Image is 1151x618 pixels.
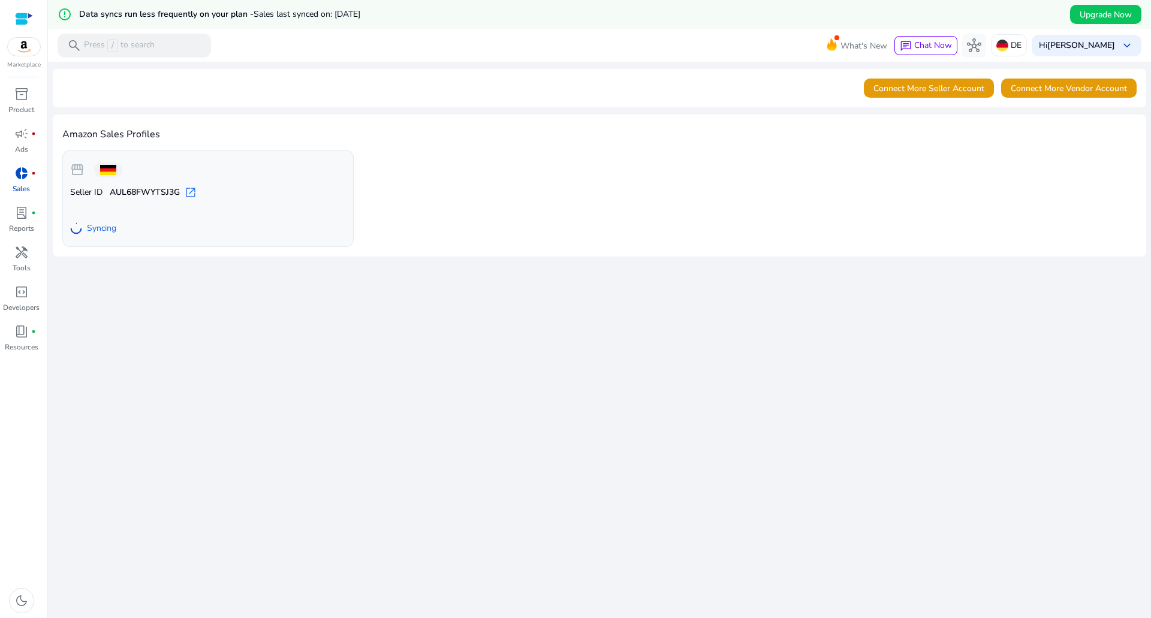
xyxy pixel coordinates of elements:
span: handyman [14,245,29,260]
button: hub [962,34,986,58]
h5: Data syncs run less frequently on your plan - [79,10,360,20]
span: Seller ID [70,186,103,198]
p: Tools [13,263,31,273]
b: AUL68FWYTSJ3G [110,186,180,198]
span: lab_profile [14,206,29,220]
p: Resources [5,342,38,352]
button: Connect More Vendor Account [1001,79,1137,98]
span: Sales last synced on: [DATE] [254,8,360,20]
span: donut_small [14,166,29,180]
mat-icon: error_outline [58,7,72,22]
img: de.svg [996,40,1008,52]
h4: Amazon Sales Profiles [62,129,1137,140]
span: Connect More Vendor Account [1011,82,1127,95]
p: Developers [3,302,40,313]
span: fiber_manual_record [31,171,36,176]
span: Chat Now [914,40,952,51]
span: book_4 [14,324,29,339]
p: Product [8,104,34,115]
span: keyboard_arrow_down [1120,38,1134,53]
span: / [107,39,118,52]
img: amazon.svg [8,38,40,56]
span: inventory_2 [14,87,29,101]
span: dark_mode [14,593,29,608]
span: Syncing [87,222,116,234]
p: Press to search [84,39,155,52]
p: Hi [1039,41,1115,50]
p: Sales [13,183,30,194]
p: Ads [15,144,28,155]
span: storefront [70,162,85,177]
span: open_in_new [185,186,197,198]
span: chat [900,40,912,52]
span: fiber_manual_record [31,131,36,136]
b: [PERSON_NAME] [1047,40,1115,51]
span: fiber_manual_record [31,329,36,334]
p: Marketplace [7,61,41,70]
span: fiber_manual_record [31,210,36,215]
span: Upgrade Now [1080,8,1132,21]
button: Connect More Seller Account [864,79,994,98]
button: chatChat Now [894,36,957,55]
span: What's New [840,35,887,56]
p: DE [1011,35,1022,56]
span: search [67,38,82,53]
span: Connect More Seller Account [873,82,984,95]
span: campaign [14,126,29,141]
p: Reports [9,223,34,234]
span: hub [967,38,981,53]
button: Upgrade Now [1070,5,1141,24]
span: code_blocks [14,285,29,299]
